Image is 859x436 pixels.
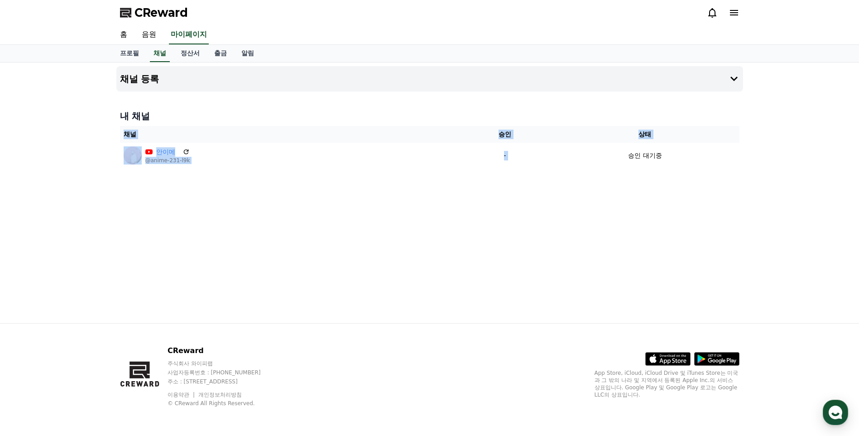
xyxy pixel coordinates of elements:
p: 주소 : [STREET_ADDRESS] [168,378,278,385]
th: 승인 [459,126,551,143]
a: 정산서 [173,45,207,62]
p: 주식회사 와이피랩 [168,360,278,367]
a: 홈 [113,25,134,44]
th: 상태 [551,126,739,143]
p: - [463,151,547,160]
span: CReward [134,5,188,20]
a: 프로필 [113,45,146,62]
img: 안이메 [124,146,142,165]
a: 홈 [3,287,60,310]
a: 마이페이지 [169,25,209,44]
button: 채널 등록 [116,66,743,92]
span: 홈 [29,301,34,308]
a: 알림 [234,45,261,62]
a: 설정 [117,287,174,310]
span: 설정 [140,301,151,308]
h4: 채널 등록 [120,74,159,84]
a: 개인정보처리방침 [198,392,242,398]
p: 승인 대기중 [628,151,662,160]
a: 채널 [150,45,170,62]
a: 대화 [60,287,117,310]
a: 이용약관 [168,392,196,398]
span: 대화 [83,301,94,309]
p: CReward [168,345,278,356]
p: @anime-231-l9k [145,157,190,164]
a: CReward [120,5,188,20]
p: © CReward All Rights Reserved. [168,400,278,407]
th: 채널 [120,126,459,143]
h4: 내 채널 [120,110,739,122]
a: 출금 [207,45,234,62]
p: 사업자등록번호 : [PHONE_NUMBER] [168,369,278,376]
p: App Store, iCloud, iCloud Drive 및 iTunes Store는 미국과 그 밖의 나라 및 지역에서 등록된 Apple Inc.의 서비스 상표입니다. Goo... [595,369,739,398]
a: 안이메 [156,147,179,157]
a: 음원 [134,25,163,44]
